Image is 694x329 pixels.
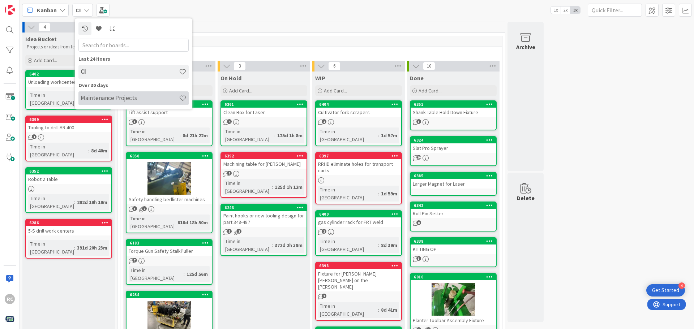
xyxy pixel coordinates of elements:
[379,190,399,198] div: 1d 59m
[129,127,180,143] div: Time in [GEOGRAPHIC_DATA]
[416,155,421,160] span: 10
[26,220,111,226] div: 6286
[410,74,424,82] span: Done
[379,131,399,139] div: 1d 57m
[316,153,401,159] div: 6397
[234,62,246,70] span: 3
[29,72,111,77] div: 6402
[26,116,111,132] div: 6399Tooling to drill AR 400
[411,238,496,244] div: 6338
[322,229,326,234] span: 1
[411,202,496,209] div: 6342
[81,94,179,101] h4: Maintenance Projects
[5,314,15,324] img: avatar
[185,270,210,278] div: 125d 56m
[28,240,74,256] div: Time in [GEOGRAPHIC_DATA]
[221,101,307,108] div: 6261
[588,4,642,17] input: Quick Filter...
[127,291,212,298] div: 6234
[129,215,175,230] div: Time in [GEOGRAPHIC_DATA]
[29,220,111,225] div: 6286
[127,240,212,256] div: 6183Torque Gun Safety StalkPuller
[175,218,176,226] span: :
[551,7,561,14] span: 1x
[127,240,212,246] div: 6183
[26,226,111,235] div: 5-S drill work centers
[224,205,307,210] div: 6243
[378,306,379,314] span: :
[78,82,189,89] div: Over 30 days
[132,258,137,263] span: 7
[220,74,241,82] span: On Hold
[570,7,580,14] span: 3x
[411,179,496,189] div: Larger Magnet for Laser
[26,116,111,123] div: 6399
[423,62,435,70] span: 10
[411,274,496,325] div: 6010Planter Toolbar Assembly Fixture
[316,263,401,291] div: 6398Fixture for [PERSON_NAME] [PERSON_NAME] on the [PERSON_NAME]
[221,108,307,117] div: Clean Box for Laser
[318,237,378,253] div: Time in [GEOGRAPHIC_DATA]
[319,263,401,268] div: 6398
[26,174,111,184] div: Robot 2 Table
[89,147,109,155] div: 8d 40m
[28,91,88,107] div: Time in [GEOGRAPHIC_DATA]
[318,186,378,202] div: Time in [GEOGRAPHIC_DATA]
[223,179,272,195] div: Time in [GEOGRAPHIC_DATA]
[127,108,212,117] div: Lift assist support
[142,206,147,211] span: 1
[318,302,378,318] div: Time in [GEOGRAPHIC_DATA]
[38,23,51,31] span: 4
[379,306,399,314] div: 8d 41m
[26,77,111,87] div: Unloading workcenter for laser
[416,119,421,124] span: 3
[28,194,74,210] div: Time in [GEOGRAPHIC_DATA]
[127,153,212,159] div: 6050
[25,35,57,43] span: Idea Bucket
[315,74,325,82] span: WIP
[411,274,496,280] div: 6010
[411,173,496,179] div: 6385
[26,123,111,132] div: Tooling to drill AR 400
[184,270,185,278] span: :
[316,108,401,117] div: Cultivator fork scrapers
[324,87,347,94] span: Add Card...
[316,269,401,291] div: Fixture for [PERSON_NAME] [PERSON_NAME] on the [PERSON_NAME]
[127,246,212,256] div: Torque Gun Safety StalkPuller
[272,241,273,249] span: :
[37,6,57,14] span: Kanban
[132,119,137,124] span: 3
[411,137,496,153] div: 6324Slat Pro Sprayer
[328,62,340,70] span: 6
[181,131,210,139] div: 8d 21h 22m
[414,173,496,178] div: 6385
[27,44,111,50] p: Projects or ideas from team
[378,131,379,139] span: :
[221,153,307,159] div: 6392
[221,153,307,169] div: 6392Machining table for [PERSON_NAME]
[319,153,401,159] div: 6397
[319,212,401,217] div: 6400
[652,287,679,294] div: Get Started
[414,203,496,208] div: 6342
[224,153,307,159] div: 6392
[316,217,401,227] div: gas cylinder rack for FRT weld
[416,220,421,225] span: 8
[379,241,399,249] div: 8d 39m
[221,204,307,227] div: 6243Paint hooks or new tooling design for part 348-487
[411,101,496,108] div: 6351
[229,87,252,94] span: Add Card...
[124,49,493,56] span: Tasks
[414,239,496,244] div: 6338
[411,173,496,189] div: 6385Larger Magnet for Laser
[414,274,496,280] div: 6010
[180,131,181,139] span: :
[322,119,326,124] span: 1
[34,57,57,64] span: Add Card...
[221,211,307,227] div: Paint hooks or new tooling design for part 348-487
[223,237,272,253] div: Time in [GEOGRAPHIC_DATA]
[411,316,496,325] div: Planter Toolbar Assembly Fixture
[26,220,111,235] div: 62865-S drill work centers
[78,39,189,52] input: Search for boards...
[74,244,75,252] span: :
